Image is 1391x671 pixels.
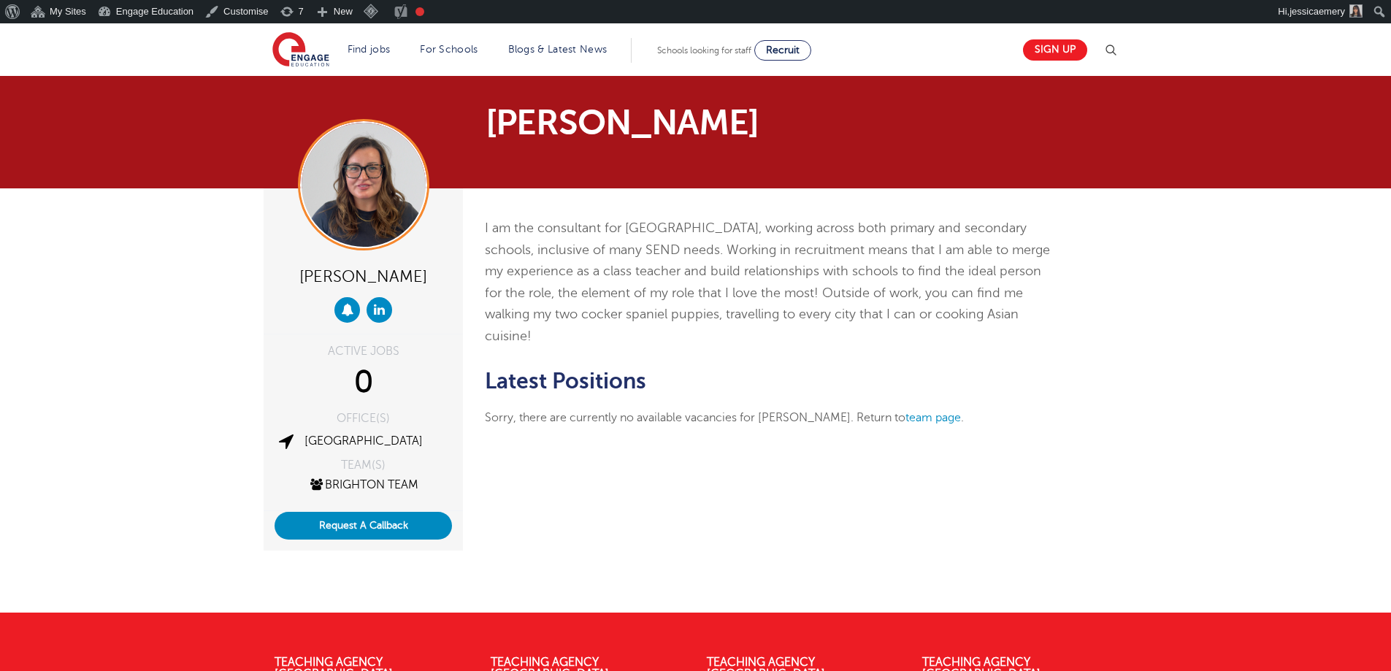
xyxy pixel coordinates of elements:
[275,364,452,401] div: 0
[308,478,418,491] a: Brighton Team
[420,44,478,55] a: For Schools
[657,45,751,55] span: Schools looking for staff
[275,261,452,290] div: [PERSON_NAME]
[348,44,391,55] a: Find jobs
[275,512,452,540] button: Request A Callback
[508,44,608,55] a: Blogs & Latest News
[905,411,961,424] a: team page
[272,32,329,69] img: Engage Education
[1023,39,1087,61] a: Sign up
[754,40,811,61] a: Recruit
[485,408,1054,427] p: Sorry, there are currently no available vacancies for [PERSON_NAME]. Return to .
[766,45,800,55] span: Recruit
[304,434,423,448] a: [GEOGRAPHIC_DATA]
[275,413,452,424] div: OFFICE(S)
[485,369,1054,394] h2: Latest Positions
[1290,6,1345,17] span: jessicaemery
[415,7,424,16] div: Focus keyphrase not set
[275,345,452,357] div: ACTIVE JOBS
[275,459,452,471] div: TEAM(S)
[485,218,1054,347] p: I am the consultant for [GEOGRAPHIC_DATA], working across both primary and secondary schools, inc...
[486,105,832,140] h1: [PERSON_NAME]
